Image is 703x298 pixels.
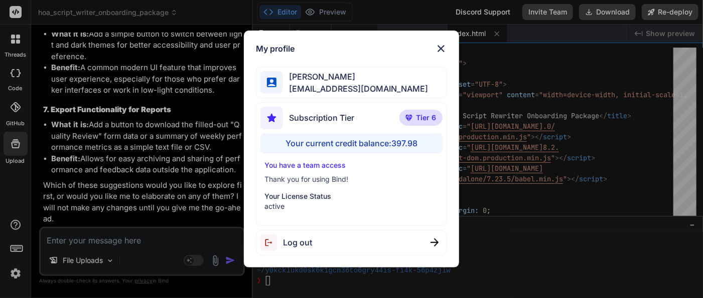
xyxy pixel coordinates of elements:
[267,78,276,87] img: profile
[264,191,438,201] p: Your License Status
[435,43,447,55] img: close
[260,133,442,153] div: Your current credit balance: 397.98
[260,234,283,251] img: logout
[431,238,439,246] img: close
[283,71,428,83] span: [PERSON_NAME]
[264,174,438,184] p: Thank you for using Bind!
[260,107,283,129] img: subscription
[264,201,438,211] p: active
[256,43,295,55] h1: My profile
[289,112,354,124] span: Subscription Tier
[264,160,438,170] p: You have a team access
[283,83,428,95] span: [EMAIL_ADDRESS][DOMAIN_NAME]
[416,113,437,123] span: Tier 6
[405,115,412,121] img: premium
[283,236,312,248] span: Log out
